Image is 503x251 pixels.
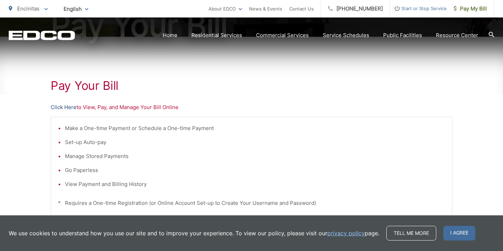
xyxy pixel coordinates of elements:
[51,103,76,112] a: Click Here
[249,5,282,13] a: News & Events
[436,31,478,40] a: Resource Center
[65,166,445,174] li: Go Paperless
[58,199,445,207] p: * Requires a One-time Registration (or Online Account Set-up to Create Your Username and Password)
[443,226,475,241] span: I agree
[209,5,242,13] a: About EDCO
[51,103,452,112] p: to View, Pay, and Manage Your Bill Online
[51,79,452,93] h1: Pay Your Bill
[65,180,445,188] li: View Payment and Billing History
[58,3,94,15] span: English
[454,5,487,13] span: Pay My Bill
[327,229,365,237] a: privacy policy
[9,229,379,237] p: We use cookies to understand how you use our site and to improve your experience. To view our pol...
[9,30,75,40] a: EDCD logo. Return to the homepage.
[191,31,242,40] a: Residential Services
[289,5,314,13] a: Contact Us
[163,31,177,40] a: Home
[65,138,445,146] li: Set-up Auto-pay
[65,124,445,132] li: Make a One-time Payment or Schedule a One-time Payment
[323,31,369,40] a: Service Schedules
[65,152,445,160] li: Manage Stored Payments
[17,5,39,12] span: Encinitas
[256,31,309,40] a: Commercial Services
[383,31,422,40] a: Public Facilities
[386,226,436,241] a: Tell me more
